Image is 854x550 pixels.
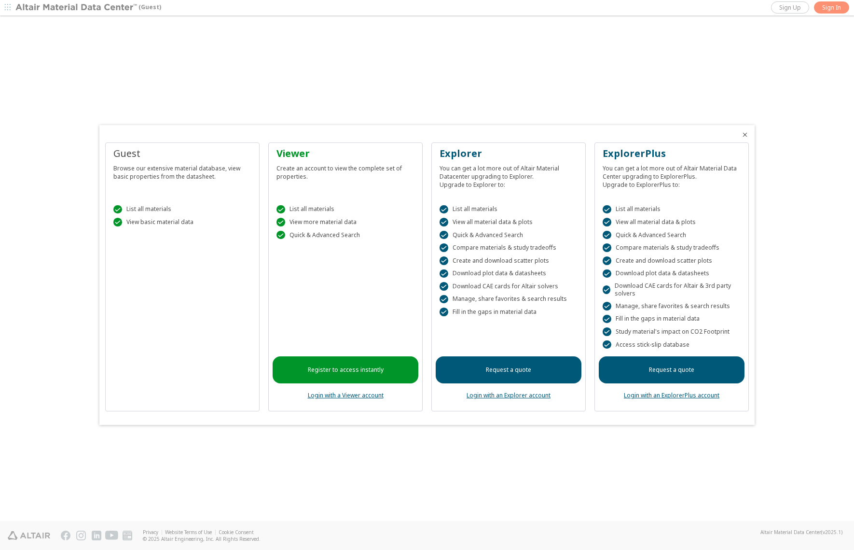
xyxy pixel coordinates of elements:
a: Login with an Explorer account [467,391,551,399]
div: Explorer [440,147,578,160]
div:  [603,340,611,349]
div: View all material data & plots [603,218,741,226]
div: Download plot data & datasheets [603,269,741,278]
div: Manage, share favorites & search results [440,295,578,304]
div: Quick & Advanced Search [440,231,578,240]
div:  [440,282,448,291]
div: View all material data & plots [440,218,578,226]
div:  [440,243,448,252]
div: Create an account to view the complete set of properties. [276,160,414,181]
div: View more material data [276,218,414,226]
div: Quick & Advanced Search [603,231,741,240]
div:  [603,205,611,214]
div:  [603,231,611,240]
div: Guest [113,147,251,160]
a: Login with a Viewer account [308,391,384,399]
div: View basic material data [113,218,251,226]
div: List all materials [603,205,741,214]
div:  [276,231,285,240]
div:  [276,218,285,226]
div: Viewer [276,147,414,160]
div: Compare materials & study tradeoffs [440,243,578,252]
div:  [440,308,448,316]
div: List all materials [440,205,578,214]
a: Request a quote [436,356,581,383]
div:  [440,231,448,240]
div:  [603,256,611,265]
a: Request a quote [599,356,744,383]
div: You can get a lot more out of Altair Material Datacenter upgrading to Explorer. Upgrade to Explor... [440,160,578,189]
div: Study material's impact on CO2 Footprint [603,327,741,336]
div:  [113,218,122,226]
button: Close [741,131,749,139]
div:  [440,269,448,278]
div:  [440,295,448,304]
div:  [603,315,611,324]
a: Login with an ExplorerPlus account [624,391,719,399]
div: Download plot data & datasheets [440,269,578,278]
div:  [603,218,611,226]
div:  [603,269,611,278]
div:  [440,205,448,214]
div: Create and download scatter plots [603,256,741,265]
div: Download CAE cards for Altair & 3rd party solvers [603,282,741,297]
div: Download CAE cards for Altair solvers [440,282,578,291]
div:  [603,327,611,336]
div:  [603,243,611,252]
div: Browse our extensive material database, view basic properties from the datasheet. [113,160,251,181]
div:  [440,218,448,226]
div:  [113,205,122,214]
div: You can get a lot more out of Altair Material Data Center upgrading to ExplorerPlus. Upgrade to E... [603,160,741,189]
div:  [276,205,285,214]
div: Create and download scatter plots [440,256,578,265]
div:  [440,256,448,265]
div: Access stick-slip database [603,340,741,349]
div: Quick & Advanced Search [276,231,414,240]
a: Register to access instantly [273,356,418,383]
div: Fill in the gaps in material data [603,315,741,324]
div:  [603,285,610,294]
div: List all materials [276,205,414,214]
div: ExplorerPlus [603,147,741,160]
div: Manage, share favorites & search results [603,302,741,310]
div: Fill in the gaps in material data [440,308,578,316]
div: List all materials [113,205,251,214]
div:  [603,302,611,310]
div: Compare materials & study tradeoffs [603,243,741,252]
